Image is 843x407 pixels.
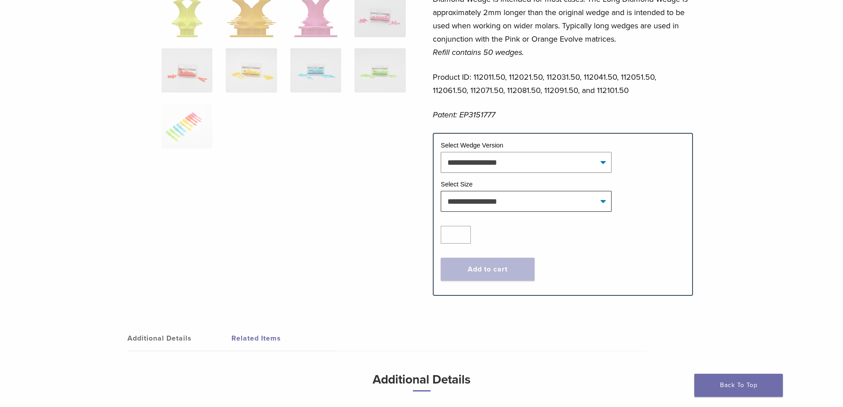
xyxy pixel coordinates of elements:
[433,70,693,97] p: Product ID: 112011.50, 112021.50, 112031.50, 112041.50, 112051.50, 112061.50, 112071.50, 112081.5...
[162,104,212,148] img: Diamond Wedge and Long Diamond Wedge - Image 13
[185,369,658,399] h3: Additional Details
[290,48,341,93] img: Diamond Wedge and Long Diamond Wedge - Image 11
[162,48,212,93] img: Diamond Wedge and Long Diamond Wedge - Image 9
[127,326,231,351] a: Additional Details
[433,110,495,120] em: Patent: EP3151777
[441,142,503,149] label: Select Wedge Version
[433,47,524,57] em: Refill contains 50 wedges.
[354,48,405,93] img: Diamond Wedge and Long Diamond Wedge - Image 12
[441,258,535,281] button: Add to cart
[226,48,277,93] img: Diamond Wedge and Long Diamond Wedge - Image 10
[231,326,335,351] a: Related Items
[694,374,783,397] a: Back To Top
[441,181,473,188] label: Select Size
